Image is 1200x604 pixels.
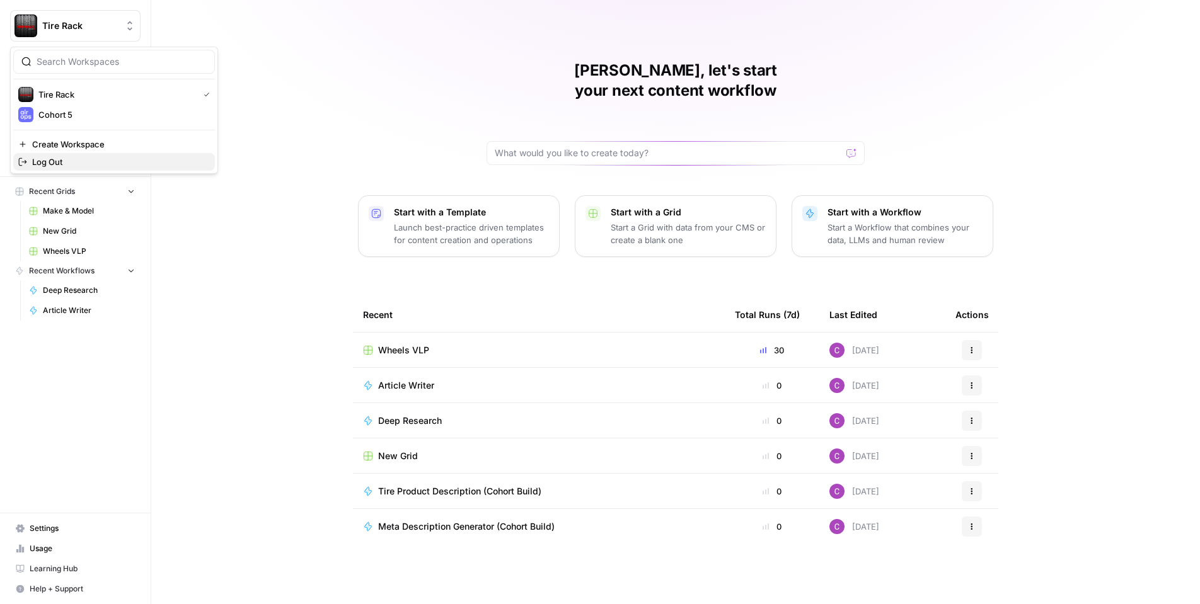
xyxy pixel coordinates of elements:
[32,156,205,168] span: Log Out
[735,414,809,427] div: 0
[13,153,215,171] a: Log Out
[29,186,75,197] span: Recent Grids
[792,195,993,257] button: Start with a WorkflowStart a Workflow that combines your data, LLMs and human review
[43,285,135,296] span: Deep Research
[18,87,33,102] img: Tire Rack Logo
[43,305,135,316] span: Article Writer
[43,225,135,237] span: New Grid
[32,138,205,151] span: Create Workspace
[378,485,541,498] span: Tire Product Description (Cohort Build)
[394,221,549,246] p: Launch best-practice driven templates for content creation and operations
[10,47,218,174] div: Workspace: Tire Rack
[10,538,141,559] a: Usage
[829,343,879,358] div: [DATE]
[10,261,141,280] button: Recent Workflows
[10,10,141,42] button: Workspace: Tire Rack
[37,55,207,68] input: Search Workspaces
[829,378,845,393] img: luj36oym5k2n1kjpnpxn8ikwxuhv
[735,297,800,332] div: Total Runs (7d)
[10,579,141,599] button: Help + Support
[18,107,33,122] img: Cohort 5 Logo
[363,344,715,356] a: Wheels VLP
[735,450,809,462] div: 0
[23,300,141,321] a: Article Writer
[30,523,135,534] span: Settings
[30,543,135,554] span: Usage
[363,485,715,498] a: Tire Product Description (Cohort Build)
[829,413,879,428] div: [DATE]
[29,265,95,276] span: Recent Workflows
[38,88,193,101] span: Tire Rack
[10,559,141,579] a: Learning Hub
[23,201,141,221] a: Make & Model
[735,344,809,356] div: 30
[363,379,715,392] a: Article Writer
[829,448,845,464] img: luj36oym5k2n1kjpnpxn8ikwxuhv
[378,520,555,533] span: Meta Description Generator (Cohort Build)
[30,583,135,595] span: Help + Support
[42,20,118,32] span: Tire Rack
[829,484,845,499] img: luj36oym5k2n1kjpnpxn8ikwxuhv
[829,484,879,499] div: [DATE]
[23,221,141,241] a: New Grid
[829,297,877,332] div: Last Edited
[363,520,715,533] a: Meta Description Generator (Cohort Build)
[829,413,845,428] img: luj36oym5k2n1kjpnpxn8ikwxuhv
[30,563,135,574] span: Learning Hub
[378,379,434,392] span: Article Writer
[828,206,983,219] p: Start with a Workflow
[378,344,429,356] span: Wheels VLP
[828,221,983,246] p: Start a Workflow that combines your data, LLMs and human review
[611,206,766,219] p: Start with a Grid
[735,379,809,392] div: 0
[378,450,418,462] span: New Grid
[13,135,215,153] a: Create Workspace
[378,414,442,427] span: Deep Research
[829,448,879,464] div: [DATE]
[829,519,879,534] div: [DATE]
[43,205,135,217] span: Make & Model
[358,195,560,257] button: Start with a TemplateLaunch best-practice driven templates for content creation and operations
[23,241,141,261] a: Wheels VLP
[735,485,809,498] div: 0
[495,147,841,159] input: What would you like to create today?
[829,519,845,534] img: luj36oym5k2n1kjpnpxn8ikwxuhv
[363,414,715,427] a: Deep Research
[955,297,989,332] div: Actions
[394,206,549,219] p: Start with a Template
[10,518,141,538] a: Settings
[735,520,809,533] div: 0
[575,195,776,257] button: Start with a GridStart a Grid with data from your CMS or create a blank one
[487,60,865,101] h1: [PERSON_NAME], let's start your next content workflow
[363,297,715,332] div: Recent
[829,343,845,358] img: luj36oym5k2n1kjpnpxn8ikwxuhv
[611,221,766,246] p: Start a Grid with data from your CMS or create a blank one
[38,108,205,121] span: Cohort 5
[14,14,37,37] img: Tire Rack Logo
[43,246,135,257] span: Wheels VLP
[10,182,141,201] button: Recent Grids
[829,378,879,393] div: [DATE]
[23,280,141,300] a: Deep Research
[363,450,715,462] a: New Grid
